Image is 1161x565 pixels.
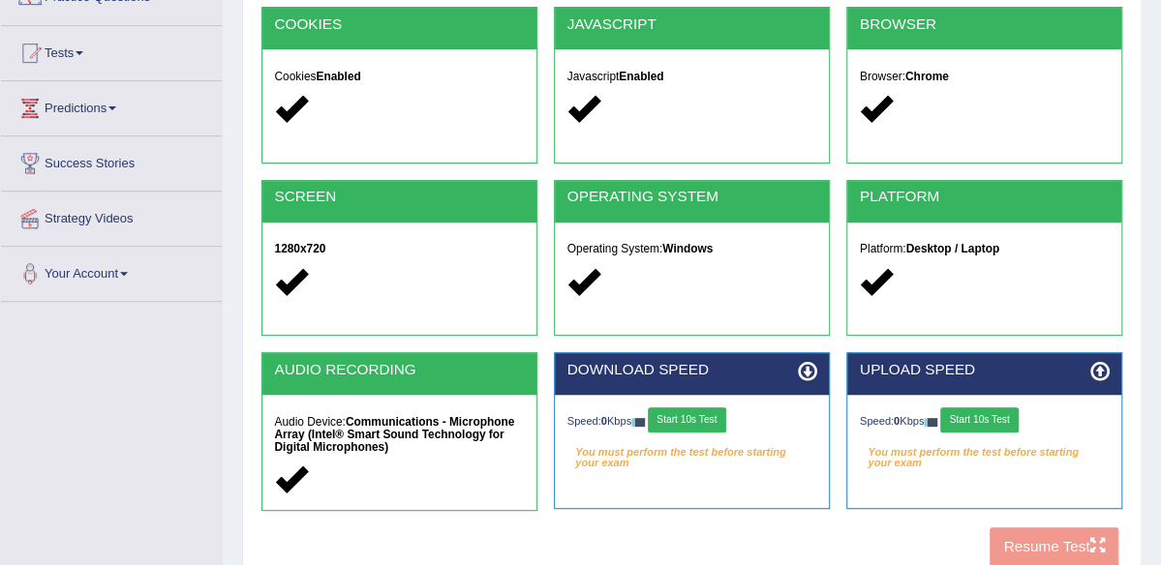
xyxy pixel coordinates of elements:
strong: Chrome [905,70,949,83]
h2: JAVASCRIPT [567,16,817,33]
h2: AUDIO RECORDING [274,362,524,378]
a: Your Account [1,247,222,295]
strong: Enabled [619,70,663,83]
img: ajax-loader-fb-connection.gif [631,418,645,427]
h5: Browser: [860,71,1110,83]
strong: Windows [662,242,713,255]
h5: Javascript [567,71,817,83]
div: Speed: Kbps [567,407,817,436]
h5: Platform: [860,243,1110,255]
a: Strategy Videos [1,192,222,240]
a: Success Stories [1,136,222,185]
h2: UPLOAD SPEED [860,362,1110,378]
button: Start 10s Test [940,407,1019,432]
strong: 0 [894,415,900,427]
strong: Desktop / Laptop [905,242,998,255]
h2: COOKIES [274,16,524,33]
h2: OPERATING SYSTEM [567,189,817,205]
a: Predictions [1,81,222,130]
strong: 1280x720 [274,242,325,255]
em: You must perform the test before starting your exam [860,441,1110,466]
h2: SCREEN [274,189,524,205]
a: Tests [1,26,222,74]
strong: Communications - Microphone Array (Intel® Smart Sound Technology for Digital Microphones) [274,415,514,454]
h2: BROWSER [860,16,1110,33]
h5: Operating System: [567,243,817,255]
button: Start 10s Test [648,407,726,432]
h2: PLATFORM [860,189,1110,205]
strong: 0 [601,415,607,427]
div: Speed: Kbps [860,407,1110,436]
h5: Audio Device: [274,416,524,454]
em: You must perform the test before starting your exam [567,441,817,466]
img: ajax-loader-fb-connection.gif [924,418,937,427]
h5: Cookies [274,71,524,83]
h2: DOWNLOAD SPEED [567,362,817,378]
strong: Enabled [316,70,360,83]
